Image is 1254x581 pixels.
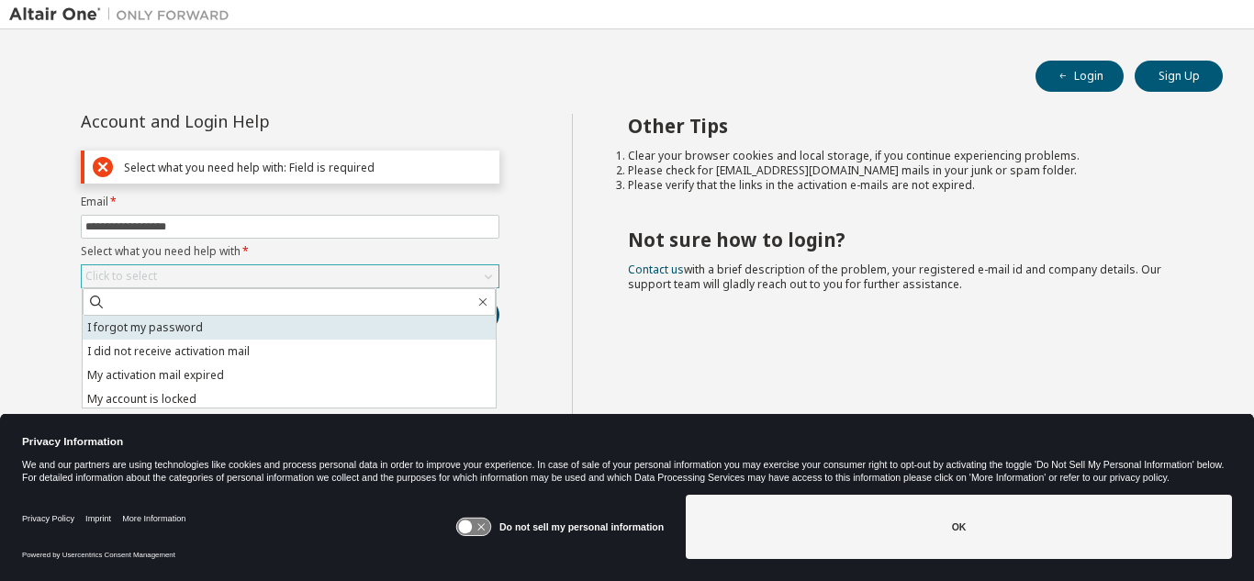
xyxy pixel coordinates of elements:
[628,163,1191,178] li: Please check for [EMAIL_ADDRESS][DOMAIN_NAME] mails in your junk or spam folder.
[628,149,1191,163] li: Clear your browser cookies and local storage, if you continue experiencing problems.
[628,178,1191,193] li: Please verify that the links in the activation e-mails are not expired.
[628,262,1161,292] span: with a brief description of the problem, your registered e-mail id and company details. Our suppo...
[628,228,1191,251] h2: Not sure how to login?
[83,316,496,340] li: I forgot my password
[81,244,499,259] label: Select what you need help with
[81,195,499,209] label: Email
[628,114,1191,138] h2: Other Tips
[85,269,157,284] div: Click to select
[81,114,416,128] div: Account and Login Help
[1036,61,1124,92] button: Login
[82,265,498,287] div: Click to select
[1135,61,1223,92] button: Sign Up
[628,262,684,277] a: Contact us
[124,161,491,174] div: Select what you need help with: Field is required
[9,6,239,24] img: Altair One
